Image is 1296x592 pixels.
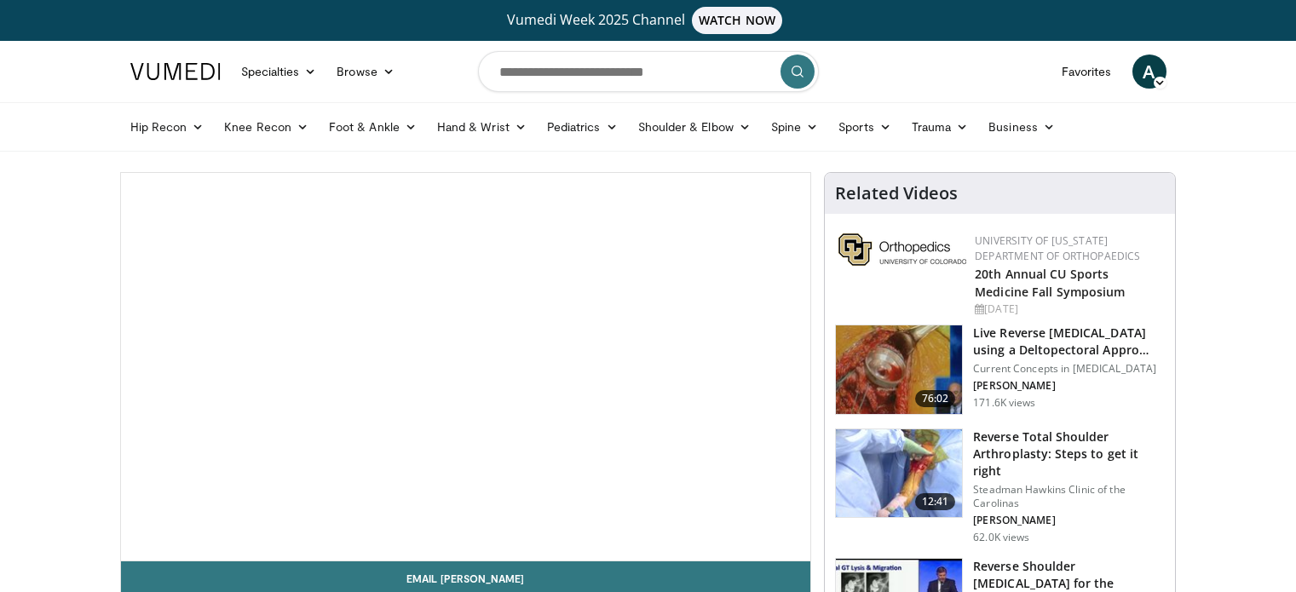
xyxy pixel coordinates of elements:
a: Hand & Wrist [427,110,537,144]
a: Favorites [1051,55,1122,89]
img: 355603a8-37da-49b6-856f-e00d7e9307d3.png.150x105_q85_autocrop_double_scale_upscale_version-0.2.png [838,233,966,266]
a: 12:41 Reverse Total Shoulder Arthroplasty: Steps to get it right Steadman Hawkins Clinic of the C... [835,428,1165,544]
a: Sports [828,110,901,144]
a: Foot & Ankle [319,110,427,144]
a: Pediatrics [537,110,628,144]
a: Knee Recon [214,110,319,144]
span: 76:02 [915,390,956,407]
p: 62.0K views [973,531,1029,544]
a: Spine [761,110,828,144]
a: A [1132,55,1166,89]
p: 171.6K views [973,396,1035,410]
p: [PERSON_NAME] [973,379,1165,393]
img: 326034_0000_1.png.150x105_q85_crop-smart_upscale.jpg [836,429,962,518]
video-js: Video Player [121,173,811,561]
p: Steadman Hawkins Clinic of the Carolinas [973,483,1165,510]
img: 684033_3.png.150x105_q85_crop-smart_upscale.jpg [836,325,962,414]
a: University of [US_STATE] Department of Orthopaedics [975,233,1140,263]
a: Browse [326,55,405,89]
a: 20th Annual CU Sports Medicine Fall Symposium [975,266,1125,300]
div: [DATE] [975,302,1161,317]
img: VuMedi Logo [130,63,221,80]
a: Business [978,110,1065,144]
p: Current Concepts in [MEDICAL_DATA] [973,362,1165,376]
p: [PERSON_NAME] [973,514,1165,527]
input: Search topics, interventions [478,51,819,92]
a: 76:02 Live Reverse [MEDICAL_DATA] using a Deltopectoral Appro… Current Concepts in [MEDICAL_DATA]... [835,325,1165,415]
h4: Related Videos [835,183,958,204]
h3: Reverse Total Shoulder Arthroplasty: Steps to get it right [973,428,1165,480]
a: Shoulder & Elbow [628,110,761,144]
a: Vumedi Week 2025 ChannelWATCH NOW [133,7,1164,34]
a: Trauma [901,110,979,144]
a: Hip Recon [120,110,215,144]
h3: Live Reverse [MEDICAL_DATA] using a Deltopectoral Appro… [973,325,1165,359]
span: WATCH NOW [692,7,782,34]
span: 12:41 [915,493,956,510]
a: Specialties [231,55,327,89]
